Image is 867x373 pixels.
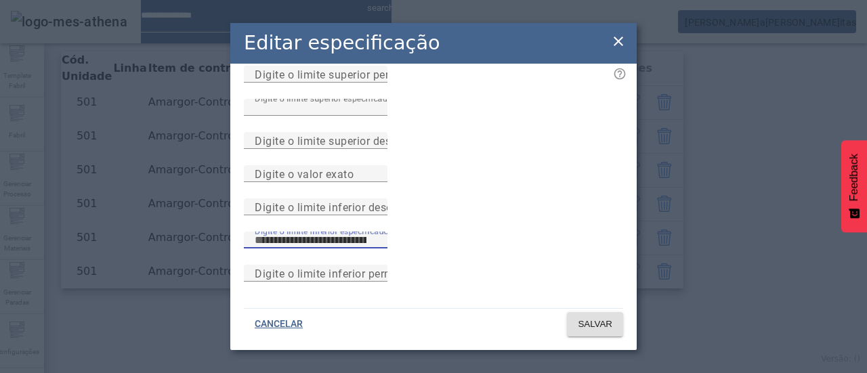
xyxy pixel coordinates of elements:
[578,317,612,331] span: SALVAR
[841,140,867,232] button: Feedback - Mostrar pesquisa
[255,226,389,236] mat-label: Digite o limite inferior especificado
[255,93,392,103] mat-label: Digite o limite superior especificado
[255,68,421,81] mat-label: Digite o limite superior permitido
[255,134,419,147] mat-label: Digite o limite superior desejado
[567,312,623,336] button: SALVAR
[848,154,860,201] span: Feedback
[255,317,303,331] span: CANCELAR
[244,312,314,336] button: CANCELAR
[244,28,440,58] h2: Editar especificação
[255,200,415,213] mat-label: Digite o limite inferior desejado
[255,167,354,180] mat-label: Digite o valor exato
[255,267,417,280] mat-label: Digite o limite inferior permitido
